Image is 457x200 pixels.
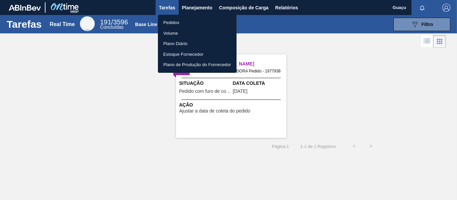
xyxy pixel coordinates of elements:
[158,28,237,39] a: Volume
[158,17,237,28] a: Pedidos
[158,49,237,60] a: Estoque Fornecedor
[158,38,237,49] a: Plano Diário
[158,59,237,70] a: Plano de Produção do Fornecedor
